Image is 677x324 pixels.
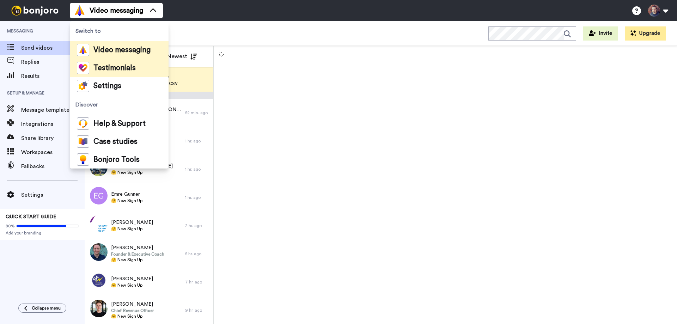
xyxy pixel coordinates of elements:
a: Testimonials [70,59,169,77]
a: Video messaging [70,41,169,59]
a: Help & Support [70,115,169,133]
span: Add your branding [6,230,79,236]
span: 🤗 New Sign Up [111,257,164,263]
img: help-and-support-colored.svg [77,117,89,130]
span: Replies [21,58,85,66]
img: case-study-colored.svg [77,135,89,148]
img: fc3910fb-c61e-4e79-8b04-1a50f38ed1a7.jpg [90,243,108,261]
img: 89fa7d7d-34c4-46e4-80e4-d5a6a66f84bd.jpg [90,271,108,289]
span: Switch to [70,21,169,41]
div: 52 min. ago [185,110,210,116]
span: [PERSON_NAME] [111,275,153,282]
span: Send videos [21,44,85,52]
img: bj-tools-colored.svg [77,153,89,166]
span: Testimonials [93,65,136,72]
span: Results [21,72,85,80]
img: bj-logo-header-white.svg [8,6,61,16]
span: Chief Revenue Officer [111,308,154,313]
a: Bonjoro Tools [70,151,169,169]
img: tm-color.svg [77,62,89,74]
img: vm-color.svg [74,5,85,16]
img: b4a6d359-e48c-468b-87e9-5022be91ba83.jpg [90,300,108,317]
span: 🤗 New Sign Up [111,226,153,232]
div: 7 hr. ago [185,279,210,285]
div: 2 hr. ago [185,223,210,228]
span: [PERSON_NAME] [111,244,164,251]
img: eg.png [90,187,108,204]
span: 🤗 New Sign Up [111,170,173,175]
img: vm-color.svg [77,44,89,56]
span: [PERSON_NAME] [111,301,154,308]
span: Discover [70,95,169,115]
span: Founder & Executive Coach [111,251,164,257]
a: Settings [70,77,169,95]
span: Integrations [21,120,85,128]
span: Message template [21,106,85,114]
span: Help & Support [93,120,146,127]
img: settings-colored.svg [77,80,89,92]
span: QUICK START GUIDE [6,214,56,219]
span: Share library [21,134,85,142]
span: Case studies [93,138,138,145]
span: Emre Gunner [111,191,142,198]
span: 🤗 New Sign Up [111,282,153,288]
button: Upgrade [625,26,666,41]
span: 80% [6,223,15,229]
span: Video messaging [90,6,143,16]
span: [PERSON_NAME] [111,219,153,226]
a: Case studies [70,133,169,151]
div: 5 hr. ago [185,251,210,257]
span: Fallbacks [21,162,85,171]
button: Newest [162,49,202,63]
span: Settings [21,191,85,199]
span: Video messaging [93,47,151,54]
div: 1 hr. ago [185,166,210,172]
button: Collapse menu [18,304,66,313]
div: 9 hr. ago [185,307,210,313]
span: 🤗 New Sign Up [111,198,142,203]
button: Invite [583,26,618,41]
span: Workspaces [21,148,85,157]
div: 1 hr. ago [185,138,210,144]
div: 1 hr. ago [185,195,210,200]
span: 🤗 New Sign Up [111,313,154,319]
span: Settings [93,82,121,90]
span: Bonjoro Tools [93,156,140,163]
img: 57cba0ab-9ae9-4742-b819-7bdbefa0767f.png [90,215,108,233]
span: Collapse menu [32,305,61,311]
